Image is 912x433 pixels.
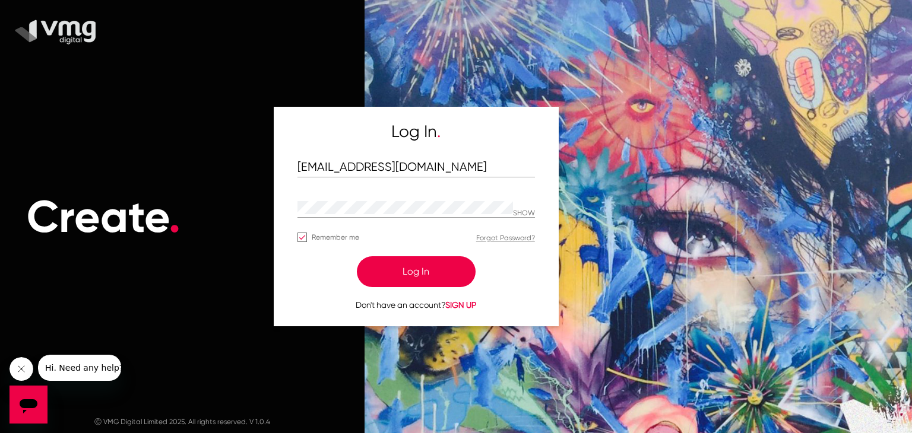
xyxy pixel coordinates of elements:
p: Don't have an account? [297,299,535,311]
iframe: Close message [9,357,33,381]
span: SIGN UP [445,300,476,310]
span: Hi. Need any help? [7,8,85,18]
h5: Log In [297,122,535,142]
span: Remember me [312,230,359,244]
span: . [169,190,180,244]
span: . [437,122,441,141]
a: Forgot Password? [476,234,535,242]
input: Email Address [297,161,535,174]
p: Hide password [513,209,535,218]
button: Log In [357,256,476,287]
iframe: Button to launch messaging window [9,386,47,424]
iframe: Message from company [38,355,121,381]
